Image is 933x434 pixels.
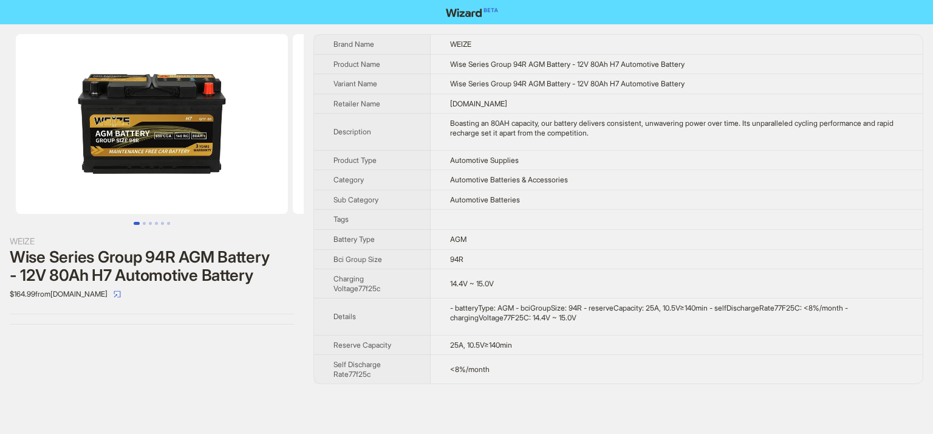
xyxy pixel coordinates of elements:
div: WEIZE [10,235,294,248]
span: Self Discharge Rate77f25c [333,360,381,379]
span: Automotive Batteries [450,195,520,204]
span: 25A, 10.5V≥140min [450,340,512,350]
span: 94R [450,255,463,264]
span: Sub Category [333,195,378,204]
span: Retailer Name [333,99,380,108]
img: Wise Series Group 94R AGM Battery - 12V 80Ah H7 Automotive Battery Wise Series Group 94R AGM Batt... [293,34,565,214]
span: <8%/month [450,365,490,374]
span: Details [333,312,356,321]
button: Go to slide 5 [161,222,164,225]
button: Go to slide 3 [149,222,152,225]
span: Product Type [333,156,377,165]
span: Product Name [333,60,380,69]
span: Brand Name [333,40,374,49]
span: Automotive Supplies [450,156,519,165]
span: select [114,291,121,298]
span: Reserve Capacity [333,340,391,350]
span: Automotive Batteries & Accessories [450,175,568,184]
span: 14.4V ~ 15.0V [450,279,494,288]
span: Bci Group Size [333,255,382,264]
span: Description [333,127,371,136]
span: Tags [333,215,349,224]
span: WEIZE [450,40,471,49]
span: Variant Name [333,79,377,88]
div: - batteryType: AGM - bciGroupSize: 94R - reserveCapacity: 25A, 10.5V≥140min - selfDischargeRate77... [450,303,903,322]
button: Go to slide 1 [134,222,140,225]
span: Category [333,175,364,184]
span: [DOMAIN_NAME] [450,99,507,108]
button: Go to slide 6 [167,222,170,225]
span: AGM [450,235,466,244]
span: Charging Voltage77f25c [333,274,380,293]
div: $164.99 from [DOMAIN_NAME] [10,284,294,304]
span: Wise Series Group 94R AGM Battery - 12V 80Ah H7 Automotive Battery [450,79,685,88]
span: Battery Type [333,235,375,244]
div: Boasting an 80AH capacity, our battery delivers consistent, unwavering power over time. Its unpar... [450,119,903,137]
img: Wise Series Group 94R AGM Battery - 12V 80Ah H7 Automotive Battery Wise Series Group 94R AGM Batt... [16,34,288,214]
button: Go to slide 4 [155,222,158,225]
button: Go to slide 2 [143,222,146,225]
div: Wise Series Group 94R AGM Battery - 12V 80Ah H7 Automotive Battery [10,248,294,284]
span: Wise Series Group 94R AGM Battery - 12V 80Ah H7 Automotive Battery [450,60,685,69]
